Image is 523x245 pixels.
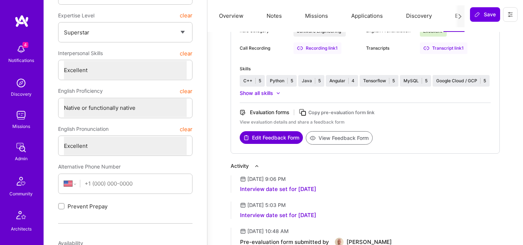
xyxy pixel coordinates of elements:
div: Transcripts [366,45,414,51]
div: Skills [240,66,491,72]
div: Google Cloud / GCP [436,78,477,84]
span: Expertise Level [58,9,94,22]
div: Admin [15,155,28,162]
div: Missions [12,122,30,130]
button: Edit Feedback Form [240,131,303,144]
div: Discovery [11,90,32,98]
span: English Pronunciation [58,122,109,136]
span: Alternative Phone Number [58,163,121,170]
button: clear [180,84,192,97]
button: clear [180,47,192,60]
img: logo [15,14,29,28]
span: Save [474,11,496,18]
div: 5 [425,78,427,84]
a: Edit Feedback Form [240,131,303,145]
div: [DATE] 5:03 PM [247,202,286,209]
div: Angular [329,78,345,84]
div: [DATE] 9:06 PM [247,175,286,183]
span: Interpersonal Skills [58,47,103,60]
a: Recording link1 [293,42,341,54]
div: C++ [243,78,252,84]
button: clear [180,9,192,22]
img: Architects [12,208,30,225]
div: Activity [231,162,249,170]
img: teamwork [14,108,28,122]
button: clear [180,122,192,136]
div: Show all skills [240,90,273,97]
div: Interview date set for [DATE] [240,186,316,193]
img: bell [14,42,28,57]
span: Prevent Prepay [68,203,108,210]
div: Tensorflow [363,78,386,84]
button: Save [470,7,500,22]
img: Community [12,173,30,190]
div: 5 [291,78,293,84]
div: MySQL [404,78,419,84]
img: admin teamwork [14,140,28,155]
input: +1 (000) 000-0000 [85,174,187,193]
i: icon Next [457,14,463,19]
div: 5 [259,78,261,84]
div: 5 [392,78,395,84]
div: 5 [483,78,486,84]
div: Call Recording [240,45,288,51]
div: 4 [352,78,354,84]
span: English Proficiency [58,84,103,97]
i: icon Copy [299,108,307,117]
button: View Feedback Form [306,131,373,145]
span: 4 [23,42,28,48]
div: Architects [11,225,32,233]
div: Evaluation forms [250,109,289,116]
div: View evaluation details and share a feedback form [240,119,491,125]
div: [DATE] 10:48 AM [247,228,289,235]
div: Copy pre-evaluation form link [308,109,374,116]
div: Interview date set for [DATE] [240,212,316,219]
div: Transcript link 1 [420,42,467,54]
a: Transcript link1 [420,42,467,54]
div: Java [302,78,312,84]
div: Python [270,78,284,84]
div: Community [9,190,33,198]
img: discovery [14,76,28,90]
div: Recording link 1 [293,42,341,54]
div: 5 [318,78,321,84]
div: Notifications [8,57,34,64]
